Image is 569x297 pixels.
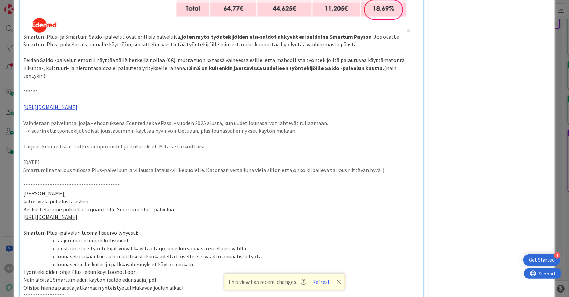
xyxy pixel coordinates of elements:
p: Vaihdetaan palveluntarjoaja - ehdotuksena Edenred sekä ePassi - vuoden 2025 alusta, kun uudet lou... [23,119,420,127]
span: Teidän Saldo -palvelun emotili näyttää tällä hetkellä nollaa (0€), mutta tuon jo tässä vaiheessa ... [23,57,406,71]
span: Smartum Plus- ja Smartum Saldo -palvelut ovat erillisiä palveluita, [23,33,181,40]
span: Olisipa hienoa päästä jatkamaan yhteistyötä! Mukavaa joulun aikaa! [23,284,183,291]
button: Refresh [310,277,334,286]
p: Smartumilta tarjous tulossa Plus-palveluun ja viilausta lataus-virikepuolelle. Katotaan vertailun... [23,166,420,174]
strong: Tämä on kuitenkin jaettavissa uudelleen työntekijöille Saldo -palvelun kautta. [186,65,384,71]
li: laajemmat etumahdollisuudet [31,237,420,245]
span: This view has recent changes. [228,278,307,286]
div: Get Started [529,257,555,264]
li: lounasedun laskutus ja palkkavähennykset käytön mukaan [31,260,420,268]
span: [PERSON_NAME], [23,190,66,197]
span: Smartum Plus -palvelun tuoma lisäarvo lyhyesti: [23,229,138,236]
p: [DATE]: [23,158,420,166]
div: Open Get Started checklist, remaining modules: 4 [523,254,560,266]
a: Näin aloitat Smartum edun käytön (saldo edunsaaja).pdf [23,276,157,283]
a: [URL][DOMAIN_NAME] [23,213,77,220]
span: . Jos otatte Smartum Plus -palvelun ns. rinnalle käyttöön, suosittelen viestintää työntekijöille ... [23,33,400,48]
div: 4 [554,252,560,259]
span: Työntekijöiden ohje Plus -edun käyttöönottoon: [23,268,138,275]
p: --> suurin etu: työntekijät voivat joustavammin käyttää hyvinvointietuaan, plus lounasvähennykset... [23,127,420,135]
span: Keskustelumme pohjalta tarjoan teille Smartum Plus -palvelua: [23,206,175,213]
a: [URL][DOMAIN_NAME] [23,104,77,111]
li: lounasetu jakaantuu automaattisesti kuukaudelta toiselle > ei vaadi manuaalista työtä. [31,252,420,260]
p: Tarjous Edenredistä - tutki saldopromillet ja vaikutukset. Mitä se tarkoittaisi. [23,143,420,151]
span: kiitos vielä puhelusta äsken. [23,198,90,205]
strong: joten myös työntekijöiden etu-saldot näkyvät eri saldoina Smartum Payssa [181,33,372,40]
span: Support [15,1,31,9]
li: joustava etu > työntekijät voivat käyttää tarjotun edun vapaasti eri etujen välillä [31,245,420,252]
